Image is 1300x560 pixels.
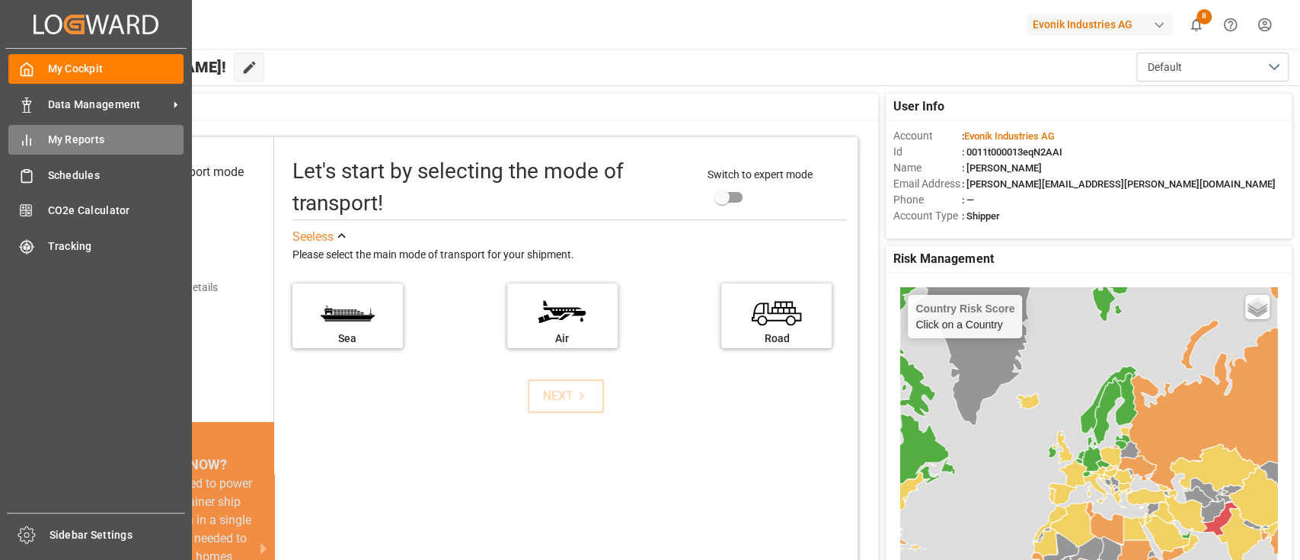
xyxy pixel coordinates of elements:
button: show 8 new notifications [1179,8,1213,42]
span: Account Type [893,208,962,224]
span: Schedules [48,168,184,184]
div: Please select the main mode of transport for your shipment. [292,246,848,264]
span: CO2e Calculator [48,203,184,219]
span: My Cockpit [48,61,184,77]
span: : Shipper [962,210,1000,222]
a: Schedules [8,160,184,190]
span: Account [893,128,962,144]
div: Select transport mode [126,163,244,181]
h4: Country Risk Score [915,302,1014,315]
a: CO2e Calculator [8,196,184,226]
div: Click on a Country [915,302,1014,331]
button: Help Center [1213,8,1247,42]
span: Data Management [48,97,168,113]
button: open menu [1136,53,1289,82]
span: Default [1148,59,1182,75]
a: My Cockpit [8,54,184,84]
div: Sea [300,331,395,347]
span: : — [962,194,974,206]
a: Layers [1245,295,1270,319]
a: My Reports [8,125,184,155]
span: : [962,130,1055,142]
div: NEXT [543,387,589,405]
span: Id [893,144,962,160]
span: 8 [1196,9,1212,24]
div: Road [729,331,824,347]
div: Let's start by selecting the mode of transport! [292,155,692,219]
button: NEXT [528,379,604,413]
span: Sidebar Settings [50,527,186,543]
span: : 0011t000013eqN2AAI [962,146,1062,158]
button: Evonik Industries AG [1027,10,1179,39]
span: : [PERSON_NAME] [962,162,1042,174]
span: Risk Management [893,250,993,268]
div: See less [292,228,334,246]
div: Air [515,331,610,347]
span: Tracking [48,238,184,254]
span: Name [893,160,962,176]
span: Email Address [893,176,962,192]
span: : [PERSON_NAME][EMAIL_ADDRESS][PERSON_NAME][DOMAIN_NAME] [962,178,1276,190]
span: My Reports [48,132,184,148]
a: Tracking [8,231,184,261]
span: Phone [893,192,962,208]
span: User Info [893,98,944,116]
div: Evonik Industries AG [1027,14,1173,36]
span: Switch to expert mode [707,168,813,181]
span: Evonik Industries AG [964,130,1055,142]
